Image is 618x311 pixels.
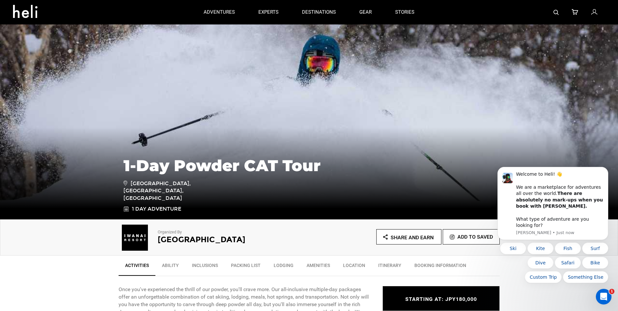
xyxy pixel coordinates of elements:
a: Activities [119,259,155,276]
h2: [GEOGRAPHIC_DATA] [158,235,291,244]
h1: 1-Day Powder CAT Tour [123,157,495,174]
img: search-bar-icon.svg [553,10,559,15]
a: Packing List [224,259,267,275]
span: 1 [609,289,614,294]
a: Itinerary [372,259,408,275]
p: adventures [204,9,235,16]
span: Share and Earn [391,234,434,241]
a: Lodging [267,259,300,275]
iframe: Intercom notifications message [488,123,618,293]
a: BOOKING INFORMATION [408,259,473,275]
a: Amenities [300,259,337,275]
span: STARTING AT: JPY180,000 [405,296,477,302]
span: 1 Day Adventure [132,205,181,213]
p: experts [258,9,279,16]
a: Inclusions [185,259,224,275]
span: Add To Saved [457,234,493,240]
a: Ability [155,259,185,275]
p: Organized By [158,229,291,235]
p: destinations [302,9,336,16]
span: [GEOGRAPHIC_DATA], [GEOGRAPHIC_DATA], [GEOGRAPHIC_DATA] [123,179,216,202]
img: d4d51e56ba51b71ae92b8dc13b1be08e.png [119,225,151,251]
a: Location [337,259,372,275]
iframe: Intercom live chat [596,289,611,304]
